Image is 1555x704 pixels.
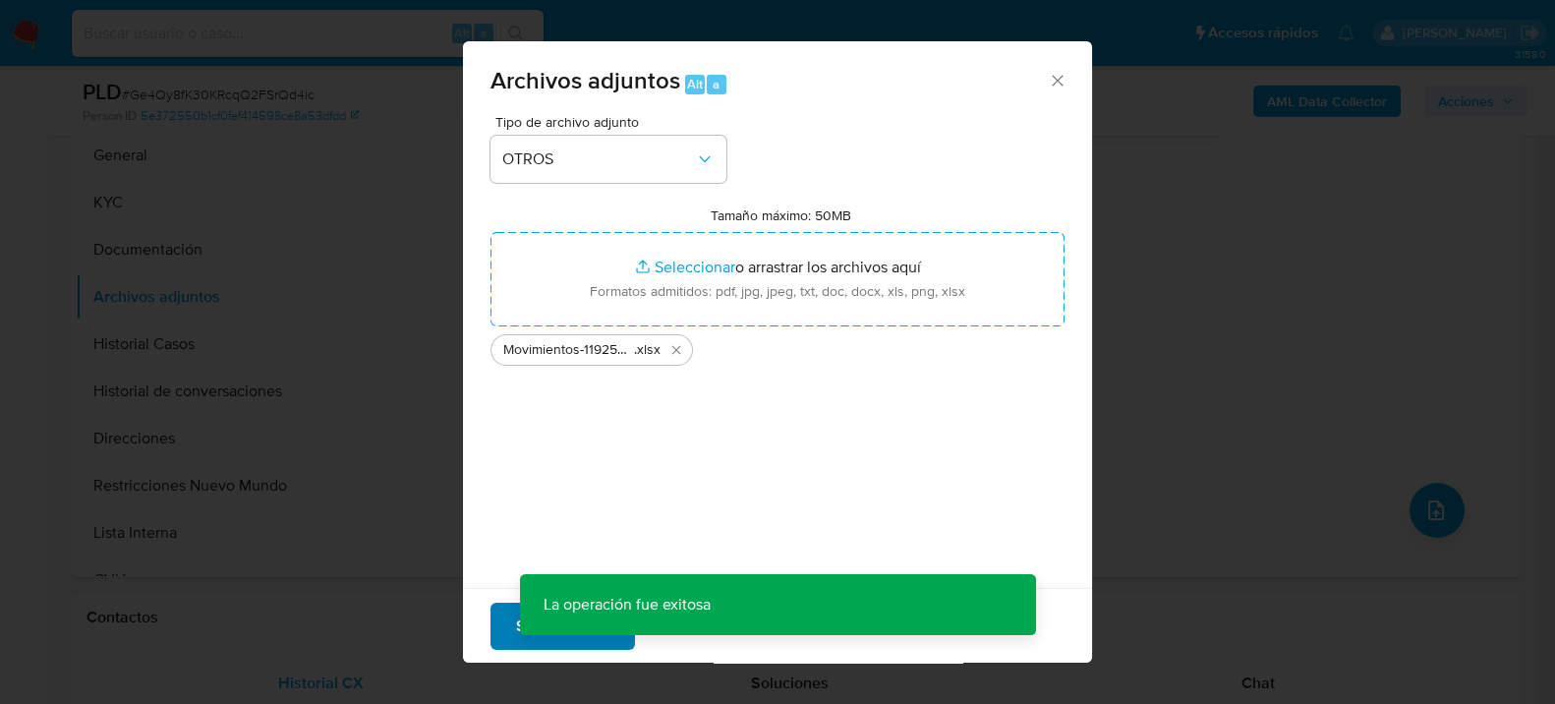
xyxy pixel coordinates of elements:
p: La operación fue exitosa [520,574,734,635]
span: OTROS [502,149,695,169]
span: Subir archivo [516,604,609,647]
span: .xlsx [634,340,661,360]
span: Archivos adjuntos [490,63,680,97]
span: Cancelar [668,604,732,647]
label: Tamaño máximo: 50MB [711,206,851,224]
button: Cerrar [1048,71,1065,88]
button: OTROS [490,136,726,183]
span: Movimientos-119256724 [503,340,634,360]
span: Alt [687,75,703,93]
span: a [713,75,720,93]
button: Eliminar Movimientos-119256724.xlsx [664,338,688,362]
button: Subir archivo [490,602,635,649]
ul: Archivos seleccionados [490,326,1065,366]
span: Tipo de archivo adjunto [495,115,731,129]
